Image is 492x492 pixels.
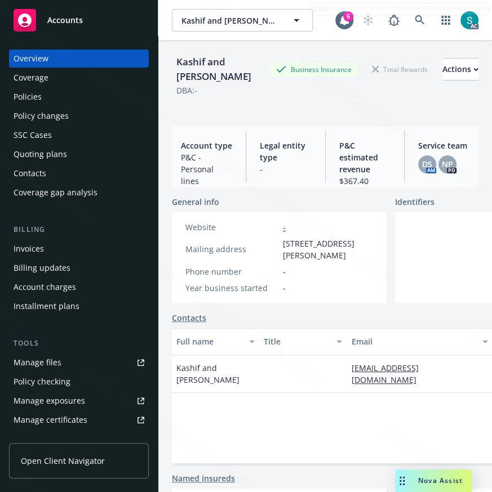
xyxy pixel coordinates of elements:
div: Actions [442,59,478,80]
div: Year business started [185,282,278,294]
div: Manage certificates [14,411,87,429]
a: Manage exposures [9,392,149,410]
div: Website [185,221,278,233]
div: Full name [176,336,242,347]
div: Email [351,336,476,347]
button: Kashif and [PERSON_NAME] [172,9,313,32]
span: Nova Assist [418,476,463,485]
div: Billing updates [14,259,70,277]
button: Actions [442,58,478,80]
span: - [283,282,286,294]
div: Account charges [14,278,76,296]
div: Drag to move [395,469,409,492]
a: Coverage gap analysis [9,184,149,202]
a: Accounts [9,5,149,36]
button: Full name [172,328,259,355]
span: Kashif and [PERSON_NAME] [176,362,255,386]
a: Policy changes [9,107,149,125]
a: Billing updates [9,259,149,277]
a: Named insureds [172,472,235,484]
span: [STREET_ADDRESS][PERSON_NAME] [283,238,373,261]
div: Installment plans [14,297,79,315]
div: Manage claims [14,430,70,448]
span: DS [422,158,432,170]
a: [EMAIL_ADDRESS][DOMAIN_NAME] [351,363,425,385]
div: Phone number [185,266,278,278]
span: Open Client Navigator [21,455,105,467]
div: Quoting plans [14,145,67,163]
span: $367.40 [339,175,391,187]
span: Legal entity type [260,140,311,163]
div: Business Insurance [271,62,357,77]
span: Identifiers [395,196,435,208]
div: Manage exposures [14,392,85,410]
a: Manage certificates [9,411,149,429]
div: Policy changes [14,107,69,125]
div: Policies [14,88,42,106]
button: Title [259,328,347,355]
a: Contacts [9,164,149,182]
a: Search [409,9,431,32]
span: Service team [418,140,469,151]
a: Switch app [435,9,457,32]
a: Start snowing [357,9,379,32]
div: Tools [9,338,149,349]
a: Quoting plans [9,145,149,163]
button: Nova Assist [395,469,472,492]
div: Coverage gap analysis [14,184,97,202]
a: Manage files [9,354,149,372]
div: Policy checking [14,373,70,391]
span: Kashif and [PERSON_NAME] [181,15,279,26]
a: Installment plans [9,297,149,315]
a: Report a Bug [383,9,405,32]
div: Overview [14,50,48,68]
a: SSC Cases [9,126,149,144]
div: 6 [343,11,353,21]
div: Invoices [14,240,44,258]
a: - [283,222,286,232]
a: Coverage [9,69,149,87]
div: DBA: - [176,84,197,96]
span: Accounts [47,16,83,25]
a: Overview [9,50,149,68]
div: Manage files [14,354,61,372]
a: Manage claims [9,430,149,448]
a: Policies [9,88,149,106]
div: Billing [9,224,149,235]
a: Policy checking [9,373,149,391]
span: P&C estimated revenue [339,140,391,175]
div: Kashif and [PERSON_NAME] [172,55,271,84]
span: P&C - Personal lines [181,151,232,187]
img: photo [460,11,478,29]
a: Contacts [172,312,206,324]
div: Title [264,336,330,347]
div: Total Rewards [366,62,433,77]
div: SSC Cases [14,126,52,144]
span: NP [442,158,453,170]
div: Mailing address [185,243,278,255]
span: General info [172,196,219,208]
span: Account type [181,140,232,151]
a: Account charges [9,278,149,296]
span: - [283,266,286,278]
span: - [260,163,311,175]
div: Coverage [14,69,48,87]
div: Contacts [14,164,46,182]
a: Invoices [9,240,149,258]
